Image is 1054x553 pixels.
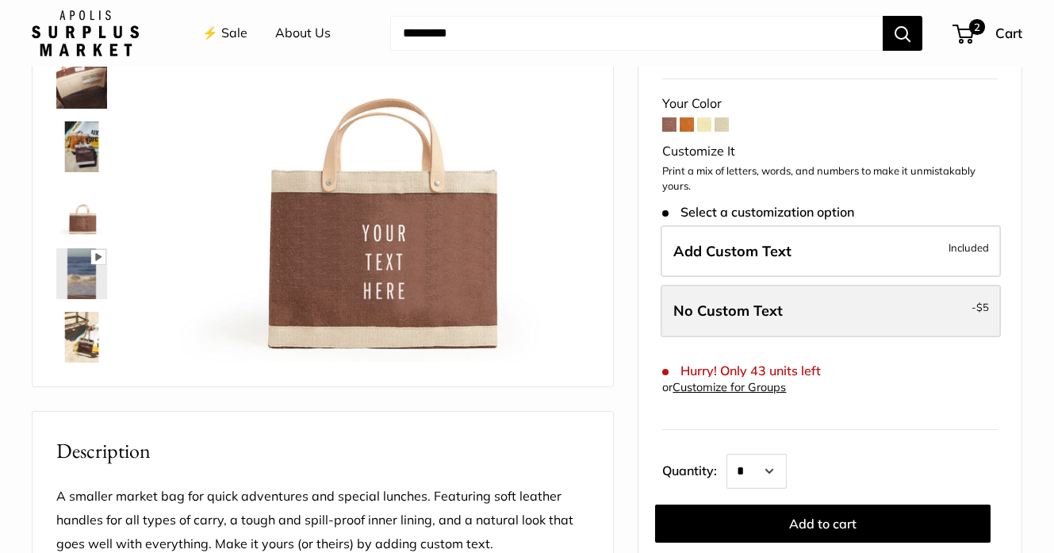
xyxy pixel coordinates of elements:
span: Hurry! Only 43 units left [662,363,820,378]
img: Petite Market Bag in Mustang [56,121,107,172]
span: Cart [995,25,1022,41]
a: Petite Market Bag in Mustang [53,182,110,239]
img: Petite Market Bag in Mustang [56,312,107,363]
img: Apolis: Surplus Market [32,10,139,56]
a: ⚡️ Sale [202,21,247,45]
span: Included [949,238,989,257]
a: Petite Market Bag in Mustang [53,55,110,112]
a: About Us [275,21,331,45]
a: Petite Market Bag in Mustang [53,309,110,366]
img: Petite Market Bag in Mustang [56,185,107,236]
div: or [662,377,786,398]
a: Petite Market Bag in Mustang [53,245,110,302]
span: Select a customization option [662,204,853,219]
label: Leave Blank [661,285,1001,337]
p: Print a mix of letters, words, and numbers to make it unmistakably yours. [662,163,998,194]
a: Customize for Groups [673,380,786,394]
div: Customize It [662,140,998,163]
span: 2 [969,19,985,35]
input: Search... [390,16,883,51]
button: Add to cart [655,505,991,543]
a: 2 Cart [954,21,1022,46]
img: Petite Market Bag in Mustang [56,58,107,109]
span: No Custom Text [673,301,783,320]
span: Add Custom Text [673,242,791,260]
label: Add Custom Text [661,225,1001,278]
div: Your Color [662,92,998,116]
span: $5 [976,301,989,313]
h2: Description [56,436,589,467]
label: Quantity: [662,449,726,489]
img: Petite Market Bag in Mustang [56,248,107,299]
a: Petite Market Bag in Mustang [53,118,110,175]
span: - [972,298,989,317]
button: Search [883,16,922,51]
